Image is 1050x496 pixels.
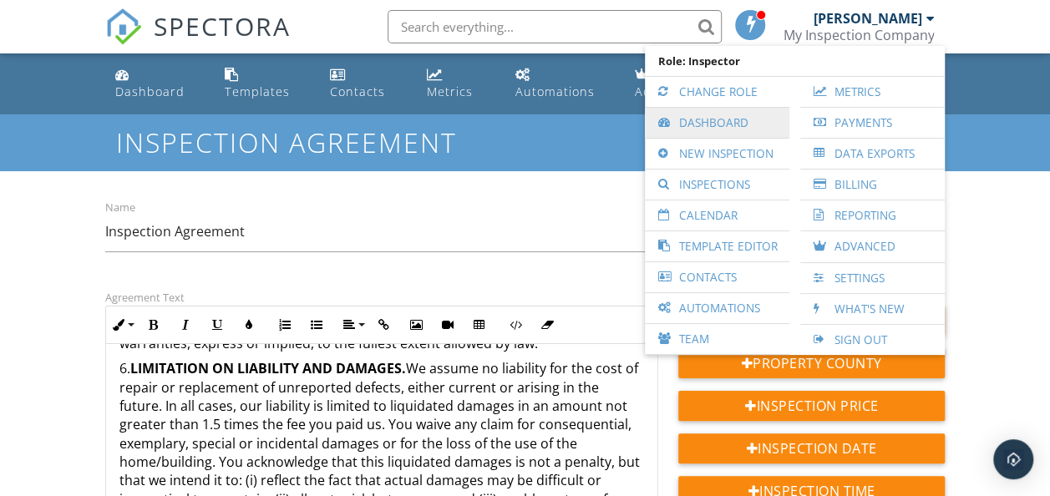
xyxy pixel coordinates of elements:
[217,60,309,108] a: Templates
[105,23,291,58] a: SPECTORA
[653,139,781,169] a: New Inspection
[224,84,289,99] div: Templates
[628,60,716,108] a: Advanced
[109,60,205,108] a: Dashboard
[809,77,936,107] a: Metrics
[809,325,936,355] a: Sign Out
[106,309,138,341] button: Inline Style
[115,84,185,99] div: Dashboard
[531,309,563,341] button: Clear Formatting
[105,200,135,215] label: Name
[635,84,697,99] div: Advanced
[116,128,935,157] h1: Inspection Agreement
[809,139,936,169] a: Data Exports
[783,27,934,43] div: My Inspection Company
[809,200,936,230] a: Reporting
[809,294,936,324] a: What's New
[322,60,407,108] a: Contacts
[105,8,142,45] img: The Best Home Inspection Software - Spectora
[653,324,781,354] a: Team
[420,60,495,108] a: Metrics
[154,8,291,43] span: SPECTORA
[509,60,615,108] a: Automations (Basic)
[813,10,921,27] div: [PERSON_NAME]
[500,309,531,341] button: Code View
[130,359,406,377] span: LIMITATION ON LIABILITY AND DAMAGES.
[515,84,595,99] div: Automations
[653,108,781,138] a: Dashboard
[809,231,936,262] a: Advanced
[993,439,1033,479] div: Open Intercom Messenger
[368,309,400,341] button: Insert Link (Ctrl+K)
[400,309,432,341] button: Insert Image (Ctrl+P)
[201,309,233,341] button: Underline (Ctrl+U)
[388,10,722,43] input: Search everything...
[329,84,384,99] div: Contacts
[678,433,945,463] div: Inspection Date
[653,77,781,107] a: Change Role
[170,309,201,341] button: Italic (Ctrl+I)
[809,108,936,138] a: Payments
[809,263,936,293] a: Settings
[233,309,265,341] button: Colors
[678,391,945,421] div: Inspection Price
[337,309,368,341] button: Align
[653,200,781,230] a: Calendar
[138,309,170,341] button: Bold (Ctrl+B)
[427,84,473,99] div: Metrics
[678,348,945,378] div: Property County
[653,46,936,76] span: Role: Inspector
[653,293,781,323] a: Automations
[653,262,781,292] a: Contacts
[464,309,495,341] button: Insert Table
[809,170,936,200] a: Billing
[653,231,781,261] a: Template Editor
[105,290,185,305] label: Agreement Text
[653,170,781,200] a: Inspections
